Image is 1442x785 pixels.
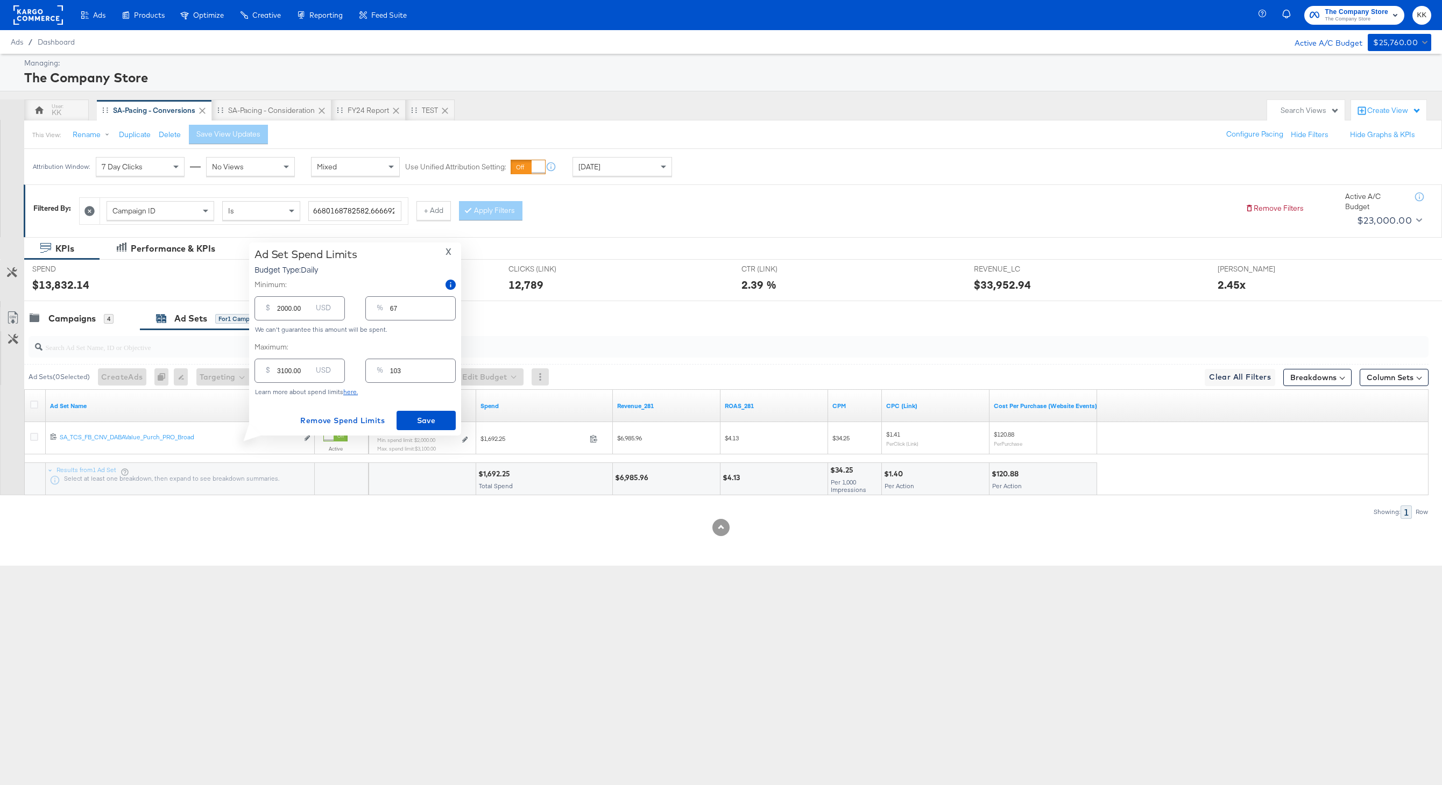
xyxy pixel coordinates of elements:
[886,402,985,410] a: The average cost for each link click you've received from your ad.
[60,433,298,444] a: SA_TCS_FB_CNV_DABAValue_Purch_PRO_Broad
[102,162,143,172] span: 7 Day Clicks
[1412,6,1431,25] button: KK
[215,314,265,324] div: for 1 Campaign
[104,314,114,324] div: 4
[119,130,151,140] button: Duplicate
[741,277,776,292] div: 2.39 %
[1357,212,1412,229] div: $23,000.00
[1353,212,1424,229] button: $23,000.00
[255,264,357,275] p: Budget Type: Daily
[32,277,89,292] div: $13,832.14
[23,38,38,46] span: /
[261,363,274,382] div: $
[994,402,1097,410] a: The average cost for each purchase tracked by your Custom Audience pixel on your website after pe...
[885,482,914,490] span: Per Action
[1304,6,1404,25] button: The Company StoreThe Company Store
[50,402,310,410] a: Your Ad Set name.
[154,368,174,386] div: 0
[886,430,900,438] span: $1.41
[1325,15,1388,24] span: The Company Store
[1325,6,1388,18] span: The Company Store
[228,105,315,116] div: SA-Pacing - Consideration
[1345,191,1404,211] div: Active A/C Budget
[323,445,348,452] label: Active
[228,206,234,216] span: Is
[480,434,585,443] span: $1,692.25
[397,411,456,430] button: Save
[159,130,181,140] button: Delete
[416,201,451,220] button: + Add
[725,402,824,410] a: ROAS_281
[372,363,387,382] div: %
[371,11,407,19] span: Feed Suite
[441,248,456,256] button: X
[255,388,456,396] div: Learn more about spend limits
[296,411,389,430] button: Remove Spend Limits
[617,434,642,442] span: $6,985.96
[134,11,165,19] span: Products
[1415,508,1429,516] div: Row
[261,301,274,320] div: $
[377,445,436,452] sub: Max. spend limit : $3,100.00
[831,478,866,494] span: Per 1,000 Impressions
[1205,369,1275,386] button: Clear All Filters
[1367,105,1421,116] div: Create View
[55,242,74,255] div: KPIs
[32,163,90,170] div: Attribution Window:
[578,162,600,172] span: [DATE]
[1350,130,1415,140] button: Hide Graphs & KPIs
[1291,130,1328,140] button: Hide Filters
[48,312,96,325] div: Campaigns
[43,332,1297,353] input: Search Ad Set Name, ID or Objective
[348,105,389,116] div: FY24 Report
[1283,34,1362,50] div: Active A/C Budget
[24,68,1429,87] div: The Company Store
[1373,508,1401,516] div: Showing:
[974,277,1031,292] div: $33,952.94
[974,264,1055,274] span: REVENUE_LC
[300,414,385,427] span: Remove Spend Limits
[308,201,401,221] input: Enter a search term
[312,301,335,320] div: USD
[1209,370,1271,384] span: Clear All Filters
[1281,105,1339,116] div: Search Views
[60,433,298,441] div: SA_TCS_FB_CNV_DABAValue_Purch_PRO_Broad
[886,440,918,447] sub: Per Click (Link)
[113,105,195,116] div: SA-Pacing - Conversions
[377,437,435,443] sub: Min. spend limit: $2,000.00
[1417,9,1427,22] span: KK
[1283,369,1352,386] button: Breakdowns
[992,482,1022,490] span: Per Action
[411,107,417,113] div: Drag to reorder tab
[401,414,451,427] span: Save
[11,38,23,46] span: Ads
[112,206,155,216] span: Campaign ID
[992,469,1022,479] div: $120.88
[832,434,850,442] span: $34.25
[65,125,121,145] button: Rename
[725,434,739,442] span: $4.13
[1368,34,1431,51] button: $25,760.00
[29,372,90,382] div: Ad Sets ( 0 Selected)
[508,277,543,292] div: 12,789
[1373,36,1418,49] div: $25,760.00
[832,402,878,410] a: The average cost you've paid to have 1,000 impressions of your ad.
[252,11,281,19] span: Creative
[372,301,387,320] div: %
[24,58,1429,68] div: Managing:
[1219,125,1291,144] button: Configure Pacing
[255,342,456,352] label: Maximum:
[830,465,857,475] div: $34.25
[422,105,438,116] div: TEST
[93,11,105,19] span: Ads
[255,248,357,261] div: Ad Set Spend Limits
[405,162,506,172] label: Use Unified Attribution Setting:
[38,38,75,46] a: Dashboard
[723,473,743,483] div: $4.13
[33,203,71,213] div: Filtered By:
[994,440,1022,447] sub: Per Purchase
[255,280,287,290] label: Minimum:
[102,107,108,113] div: Drag to reorder tab
[32,131,61,139] div: This View:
